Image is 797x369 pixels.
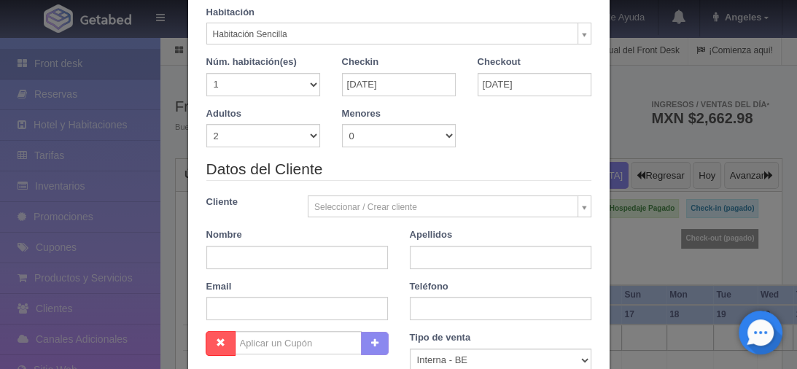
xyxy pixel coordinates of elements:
[206,158,591,181] legend: Datos del Cliente
[314,196,572,218] span: Seleccionar / Crear cliente
[410,331,471,345] label: Tipo de venta
[342,55,379,69] label: Checkin
[206,107,241,121] label: Adultos
[308,195,591,217] a: Seleccionar / Crear cliente
[478,55,521,69] label: Checkout
[342,107,381,121] label: Menores
[235,331,362,354] input: Aplicar un Cupón
[206,55,297,69] label: Núm. habitación(es)
[206,23,591,44] a: Habitación Sencilla
[410,228,453,242] label: Apellidos
[342,73,456,96] input: DD-MM-AAAA
[410,280,448,294] label: Teléfono
[213,23,572,45] span: Habitación Sencilla
[195,195,298,209] label: Cliente
[478,73,591,96] input: DD-MM-AAAA
[206,6,254,20] label: Habitación
[206,228,242,242] label: Nombre
[206,280,232,294] label: Email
